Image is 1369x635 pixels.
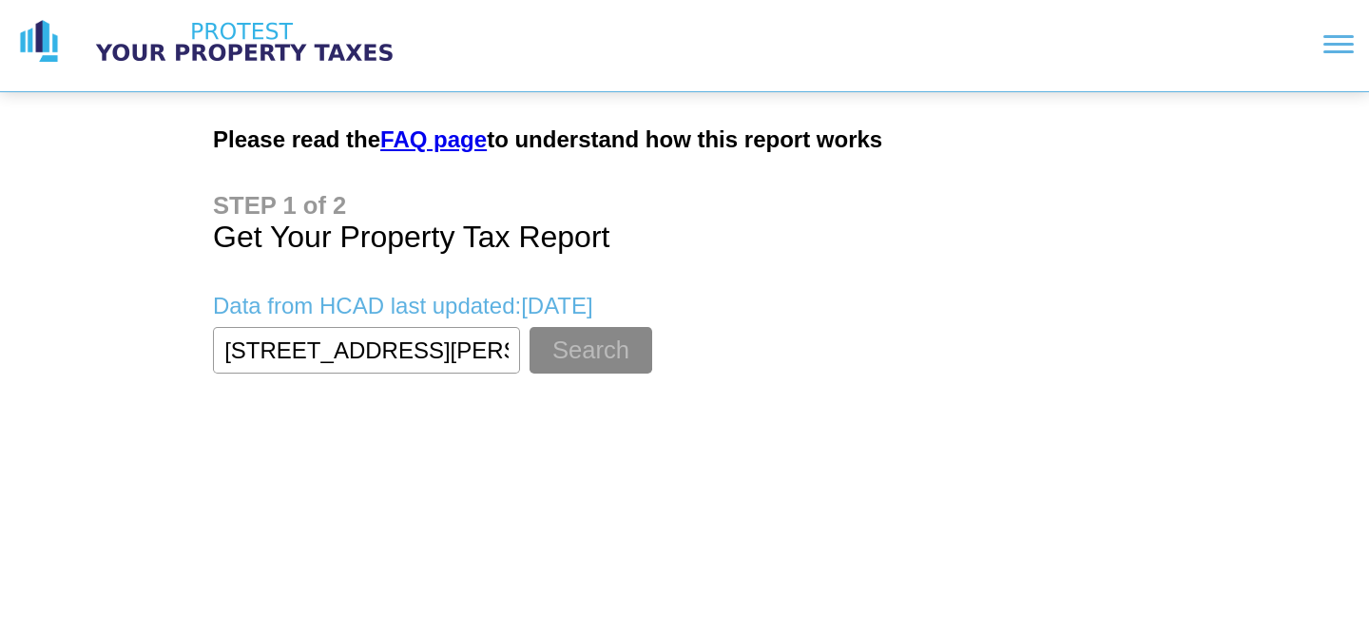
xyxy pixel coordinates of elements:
[213,327,520,374] input: Enter Property Address
[213,126,1156,153] h2: Please read the to understand how this report works
[213,192,1156,255] h1: Get Your Property Tax Report
[530,327,652,374] button: Search
[380,126,487,152] a: FAQ page
[213,293,1156,319] p: Data from HCAD last updated: [DATE]
[15,18,411,66] a: logo logo text
[15,18,63,66] img: logo
[78,18,411,66] img: logo text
